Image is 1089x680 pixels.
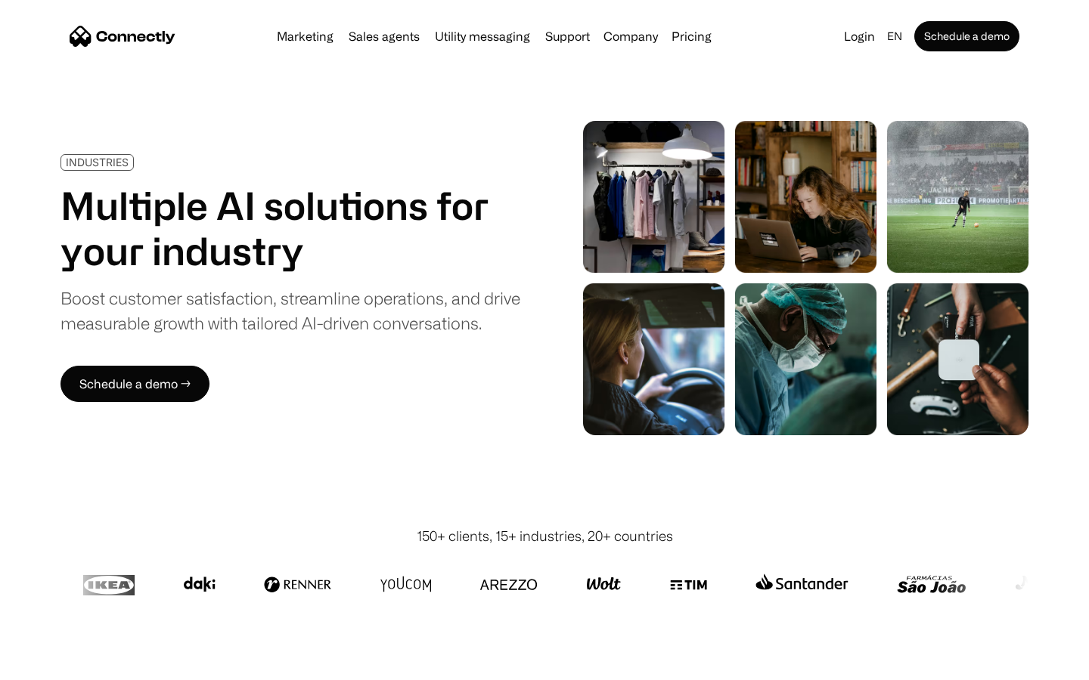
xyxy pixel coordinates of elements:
a: Schedule a demo [914,21,1019,51]
aside: Language selected: English [15,652,91,675]
a: Utility messaging [429,30,536,42]
a: Schedule a demo → [60,366,209,402]
a: Login [838,26,881,47]
ul: Language list [30,654,91,675]
a: home [70,25,175,48]
div: Company [603,26,658,47]
a: Marketing [271,30,340,42]
h1: Multiple AI solutions for your industry [60,183,520,274]
a: Pricing [665,30,718,42]
div: Boost customer satisfaction, streamline operations, and drive measurable growth with tailored AI-... [60,286,520,335]
a: Support [539,30,596,42]
div: INDUSTRIES [66,156,129,168]
div: Company [599,26,662,47]
div: en [887,26,902,47]
div: en [881,26,911,47]
div: 150+ clients, 15+ industries, 20+ countries [417,526,673,546]
a: Sales agents [343,30,426,42]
